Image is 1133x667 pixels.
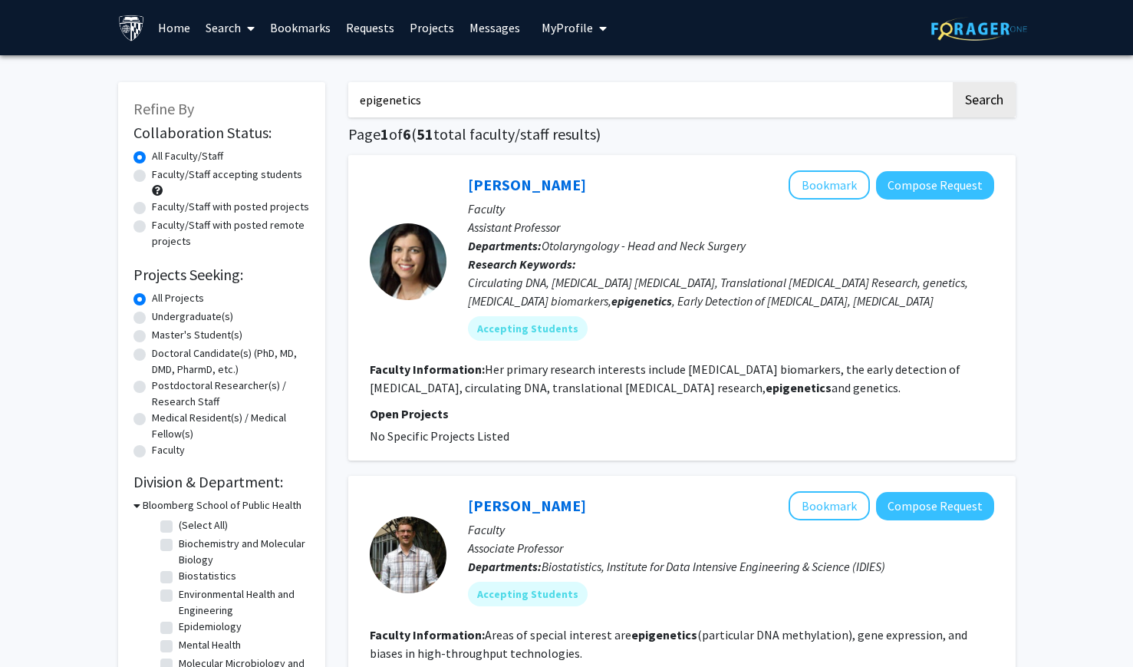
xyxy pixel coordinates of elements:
[338,1,402,54] a: Requests
[766,380,832,395] b: epigenetics
[468,496,586,515] a: [PERSON_NAME]
[179,568,236,584] label: Biostatistics
[417,124,433,144] span: 51
[931,17,1027,41] img: ForagerOne Logo
[542,20,593,35] span: My Profile
[370,627,967,661] fg-read-more: Areas of special interest are (particular DNA methylation), gene expression, and biases in high-t...
[12,598,65,655] iframe: Chat
[468,582,588,606] mat-chip: Accepting Students
[152,148,223,164] label: All Faculty/Staff
[542,238,746,253] span: Otolaryngology - Head and Neck Surgery
[262,1,338,54] a: Bookmarks
[348,82,950,117] input: Search Keywords
[953,82,1016,117] button: Search
[789,170,870,200] button: Add Mariana Brait to Bookmarks
[370,362,960,395] fg-read-more: Her primary research interests include [MEDICAL_DATA] biomarkers, the early detection of [MEDICAL...
[542,559,885,574] span: Biostatistics, Institute for Data Intensive Engineering & Science (IDIES)
[143,497,301,513] h3: Bloomberg School of Public Health
[611,293,672,309] b: epigenetics
[876,492,994,520] button: Compose Request to Kasper Hansen
[370,362,485,377] b: Faculty Information:
[179,586,306,619] label: Environmental Health and Engineering
[152,290,204,306] label: All Projects
[198,1,262,54] a: Search
[468,520,994,539] p: Faculty
[876,171,994,200] button: Compose Request to Mariana Brait
[152,199,309,215] label: Faculty/Staff with posted projects
[152,167,302,183] label: Faculty/Staff accepting students
[468,316,588,341] mat-chip: Accepting Students
[152,378,310,410] label: Postdoctoral Researcher(s) / Research Staff
[133,124,310,142] h2: Collaboration Status:
[468,200,994,218] p: Faculty
[152,345,310,378] label: Doctoral Candidate(s) (PhD, MD, DMD, PharmD, etc.)
[370,428,509,444] span: No Specific Projects Listed
[150,1,198,54] a: Home
[468,218,994,236] p: Assistant Professor
[462,1,528,54] a: Messages
[152,442,185,458] label: Faculty
[468,256,576,272] b: Research Keywords:
[118,15,145,41] img: Johns Hopkins University Logo
[403,124,411,144] span: 6
[133,266,310,284] h2: Projects Seeking:
[402,1,462,54] a: Projects
[179,619,242,635] label: Epidemiology
[380,124,389,144] span: 1
[152,410,310,442] label: Medical Resident(s) / Medical Fellow(s)
[631,627,697,642] b: epigenetics
[468,559,542,574] b: Departments:
[370,627,485,642] b: Faculty Information:
[152,309,233,325] label: Undergraduate(s)
[370,404,994,423] p: Open Projects
[179,536,306,568] label: Biochemistry and Molecular Biology
[152,217,310,249] label: Faculty/Staff with posted remote projects
[468,273,994,310] div: Circulating DNA, [MEDICAL_DATA] [MEDICAL_DATA], Translational [MEDICAL_DATA] Research, genetics, ...
[789,491,870,520] button: Add Kasper Hansen to Bookmarks
[468,238,542,253] b: Departments:
[468,175,586,194] a: [PERSON_NAME]
[152,327,242,343] label: Master's Student(s)
[133,99,194,118] span: Refine By
[133,473,310,491] h2: Division & Department:
[468,539,994,557] p: Associate Professor
[348,125,1016,144] h1: Page of ( total faculty/staff results)
[179,637,241,653] label: Mental Health
[179,517,228,533] label: (Select All)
